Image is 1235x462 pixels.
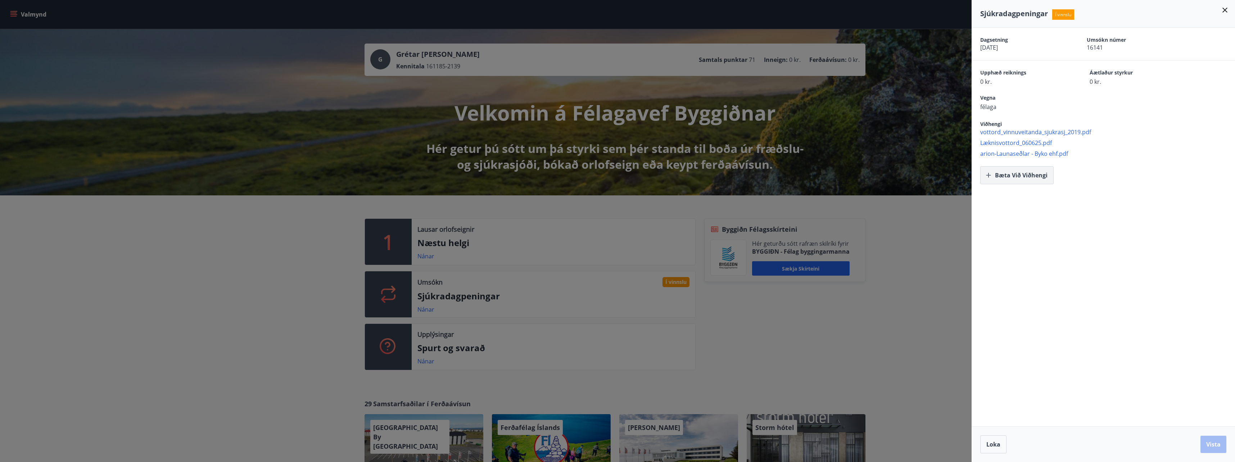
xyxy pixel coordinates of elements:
[1087,44,1168,51] span: 16141
[1090,78,1174,86] span: 0 kr.
[980,44,1062,51] span: [DATE]
[980,103,1064,111] span: félaga
[980,435,1006,453] button: Loka
[980,150,1235,158] span: arion-Launaseðlar - Byko ehf.pdf
[980,78,1064,86] span: 0 kr.
[1052,9,1074,20] span: Í vinnslu
[980,9,1048,18] span: Sjúkradagpeningar
[980,36,1062,44] span: Dagsetning
[980,166,1054,184] button: Bæta við viðhengi
[980,121,1002,127] span: Viðhengi
[980,94,1064,103] span: Vegna
[980,69,1064,78] span: Upphæð reiknings
[980,139,1235,147] span: Læknisvottord_060625.pdf
[986,440,1000,448] span: Loka
[980,128,1235,136] span: vottord_vinnuveitanda_sjukrasj_2019.pdf
[1090,69,1174,78] span: Áætlaður styrkur
[1087,36,1168,44] span: Umsókn númer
